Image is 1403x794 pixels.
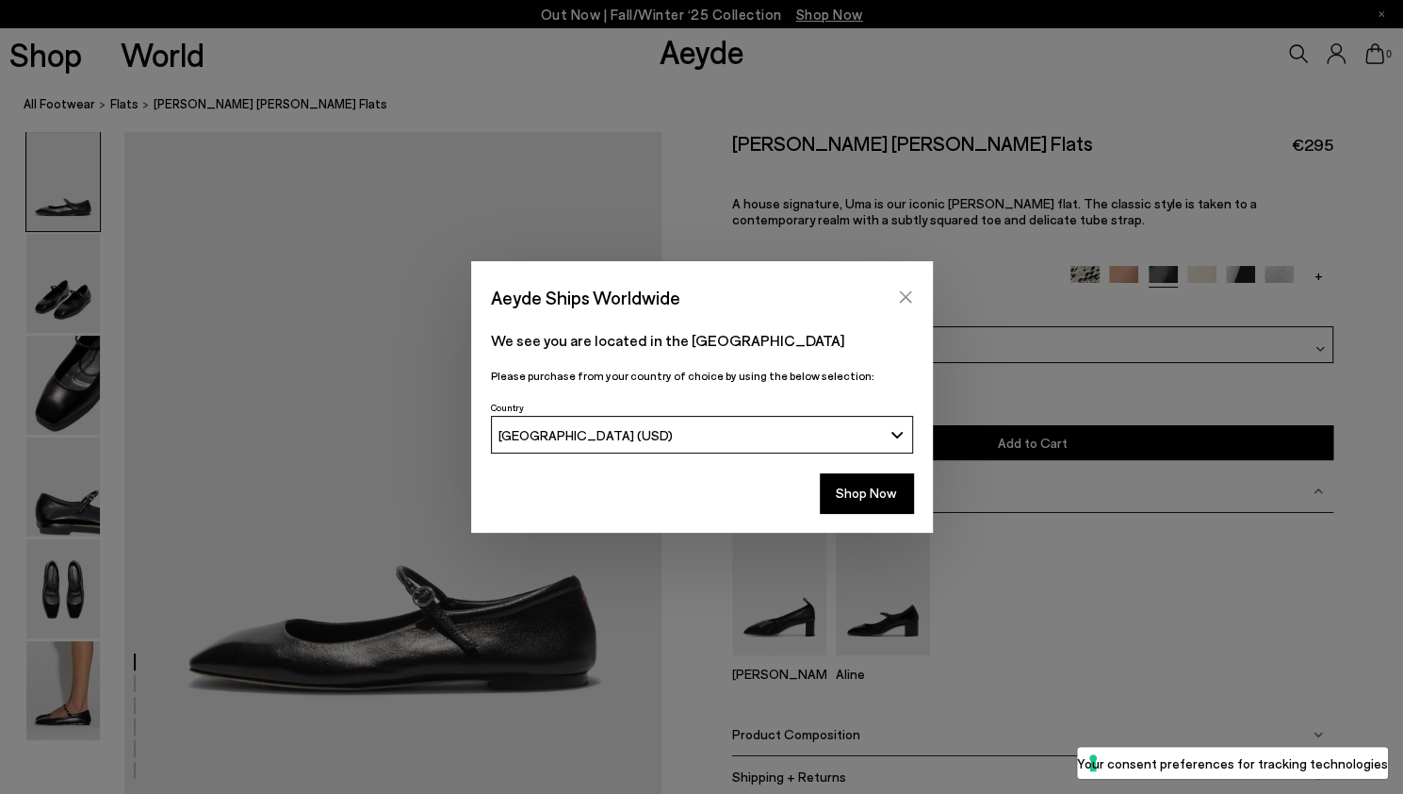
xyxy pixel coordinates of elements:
[1077,753,1388,773] label: Your consent preferences for tracking technologies
[498,427,673,443] span: [GEOGRAPHIC_DATA] (USD)
[491,281,680,314] span: Aeyde Ships Worldwide
[491,402,524,413] span: Country
[491,367,913,385] p: Please purchase from your country of choice by using the below selection:
[491,329,913,352] p: We see you are located in the [GEOGRAPHIC_DATA]
[891,283,920,311] button: Close
[820,473,913,513] button: Shop Now
[1077,747,1388,779] button: Your consent preferences for tracking technologies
